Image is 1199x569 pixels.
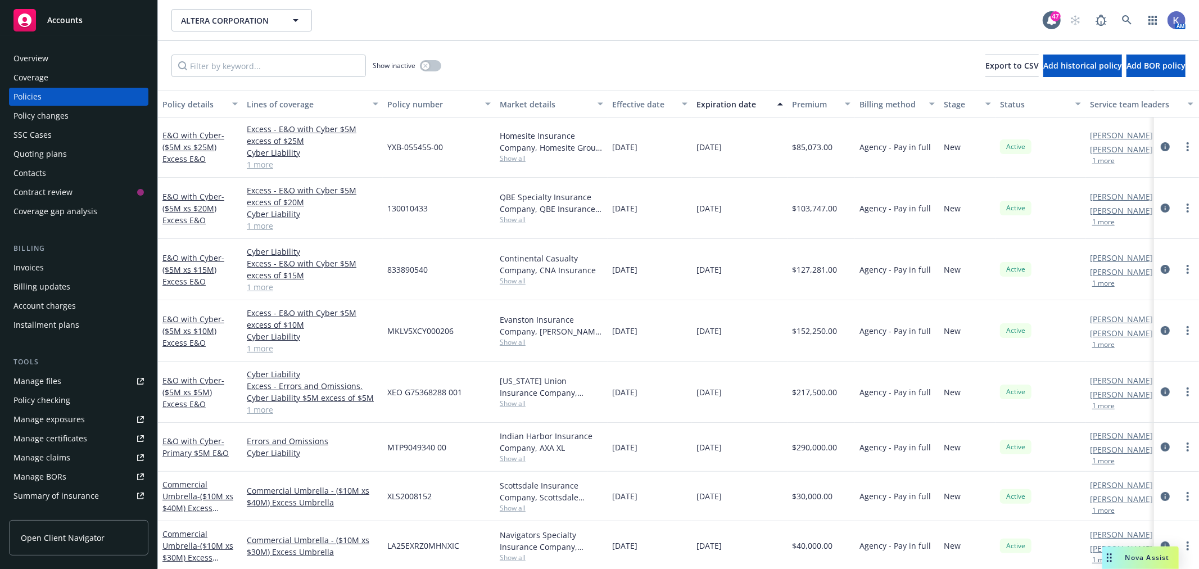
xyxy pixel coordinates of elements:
span: MTP9049340 00 [387,441,446,453]
a: Cyber Liability [247,447,378,459]
span: - ($5M xs $20M) Excess E&O [162,191,224,225]
span: YXB-055455-00 [387,141,443,153]
button: Add BOR policy [1126,55,1186,77]
a: Manage files [9,372,148,390]
span: Agency - Pay in full [859,264,931,276]
button: 1 more [1092,280,1115,287]
a: Commercial Umbrella - ($10M xs $30M) Excess Umbrella [247,534,378,558]
span: Manage exposures [9,410,148,428]
span: 833890540 [387,264,428,276]
button: Service team leaders [1085,91,1198,118]
a: 1 more [247,342,378,354]
div: Policies [13,88,42,106]
a: Quoting plans [9,145,148,163]
a: Policy checking [9,391,148,409]
a: circleInformation [1159,201,1172,215]
a: 1 more [247,281,378,293]
div: Overview [13,49,48,67]
span: Show inactive [373,61,415,70]
a: more [1181,385,1195,399]
a: [PERSON_NAME] [1090,430,1153,441]
span: [DATE] [696,490,722,502]
span: [DATE] [696,264,722,276]
a: 1 more [247,404,378,416]
a: [PERSON_NAME] [1090,327,1153,339]
span: Agency - Pay in full [859,490,931,502]
a: more [1181,263,1195,276]
span: MKLV5XCY000206 [387,325,454,337]
span: $40,000.00 [792,540,832,552]
span: Show all [500,276,603,286]
span: Active [1005,326,1027,336]
span: 130010433 [387,202,428,214]
span: Show all [500,215,603,224]
span: $85,073.00 [792,141,832,153]
input: Filter by keyword... [171,55,366,77]
button: 1 more [1092,341,1115,348]
span: New [944,202,961,214]
a: more [1181,324,1195,337]
a: Errors and Omissions [247,435,378,447]
span: Add BOR policy [1126,60,1186,71]
a: Cyber Liability [247,331,378,342]
span: Active [1005,142,1027,152]
span: Agency - Pay in full [859,386,931,398]
a: Overview [9,49,148,67]
a: Report a Bug [1090,9,1112,31]
div: Coverage [13,69,48,87]
span: New [944,386,961,398]
div: Stage [944,98,979,110]
span: Active [1005,541,1027,551]
a: [PERSON_NAME] [1090,266,1153,278]
button: Stage [939,91,996,118]
a: Summary of insurance [9,487,148,505]
a: E&O with Cyber [162,191,224,225]
span: [DATE] [696,441,722,453]
button: Policy details [158,91,242,118]
a: Excess - E&O with Cyber $5M excess of $25M [247,123,378,147]
img: photo [1168,11,1186,29]
div: Continental Casualty Company, CNA Insurance [500,252,603,276]
div: Installment plans [13,316,79,334]
div: Billing [9,243,148,254]
button: Policy number [383,91,495,118]
span: Nova Assist [1125,553,1170,562]
a: E&O with Cyber [162,436,229,458]
button: Export to CSV [985,55,1039,77]
button: Expiration date [692,91,788,118]
a: Switch app [1142,9,1164,31]
button: Effective date [608,91,692,118]
div: Premium [792,98,838,110]
div: QBE Specialty Insurance Company, QBE Insurance Group [500,191,603,215]
a: Commercial Umbrella [162,479,233,525]
a: [PERSON_NAME] [1090,129,1153,141]
div: Billing updates [13,278,70,296]
a: more [1181,201,1195,215]
span: XLS2008152 [387,490,432,502]
div: SSC Cases [13,126,52,144]
div: Market details [500,98,591,110]
span: Agency - Pay in full [859,540,931,552]
a: circleInformation [1159,263,1172,276]
div: Tools [9,356,148,368]
div: Summary of insurance [13,487,99,505]
div: Manage certificates [13,430,87,448]
a: 1 more [247,159,378,170]
span: Export to CSV [985,60,1039,71]
div: Billing method [859,98,922,110]
button: Premium [788,91,855,118]
span: $290,000.00 [792,441,837,453]
div: Quoting plans [13,145,67,163]
a: E&O with Cyber [162,375,224,409]
button: Nova Assist [1102,547,1179,569]
div: Scottsdale Insurance Company, Scottsdale Insurance Company (Nationwide), CRC Group [500,480,603,503]
a: Commercial Umbrella - ($10M xs $40M) Excess Umbrella [247,485,378,508]
span: Show all [500,337,603,347]
a: [PERSON_NAME] [1090,479,1153,491]
span: LA25EXRZ0MHNXIC [387,540,459,552]
a: [PERSON_NAME] [1090,205,1153,216]
span: $103,747.00 [792,202,837,214]
span: New [944,325,961,337]
a: E&O with Cyber [162,252,224,287]
span: [DATE] [696,540,722,552]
